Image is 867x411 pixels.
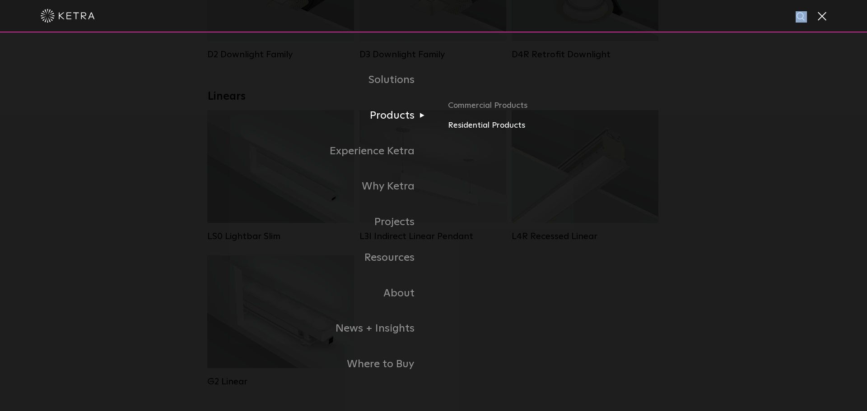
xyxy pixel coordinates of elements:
[208,62,659,382] div: Navigation Menu
[796,11,807,23] img: search icon
[208,204,433,240] a: Projects
[208,276,433,311] a: About
[208,240,433,276] a: Resources
[208,311,433,346] a: News + Insights
[208,169,433,204] a: Why Ketra
[41,9,95,23] img: ketra-logo-2019-white
[208,134,433,169] a: Experience Ketra
[448,99,659,119] a: Commercial Products
[208,98,433,134] a: Products
[448,119,659,132] a: Residential Products
[208,62,433,98] a: Solutions
[208,346,433,382] a: Where to Buy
